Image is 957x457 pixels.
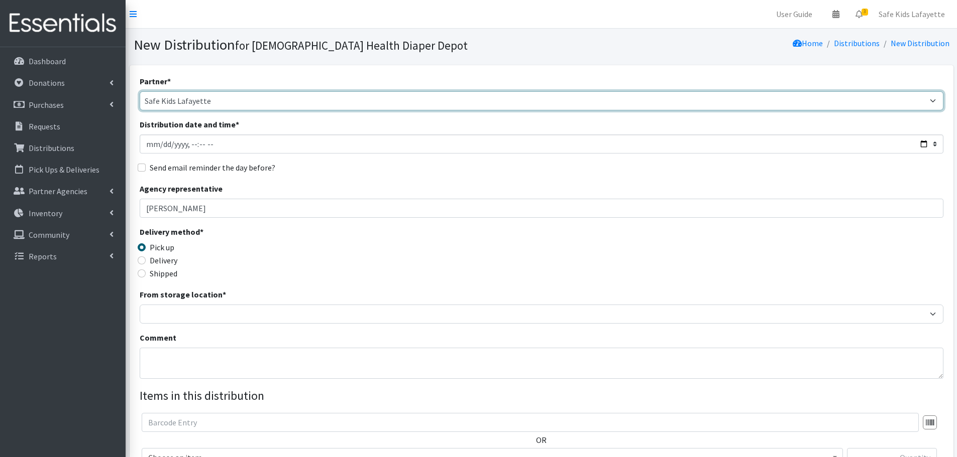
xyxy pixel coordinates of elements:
[29,143,74,153] p: Distributions
[140,226,341,241] legend: Delivery method
[140,288,226,300] label: From storage location
[29,100,64,110] p: Purchases
[150,267,177,279] label: Shipped
[4,181,122,201] a: Partner Agencies
[29,251,57,261] p: Reports
[142,413,919,432] input: Barcode Entry
[167,76,171,86] abbr: required
[4,246,122,266] a: Reports
[834,38,880,48] a: Distributions
[140,118,239,130] label: Distribution date and time
[4,203,122,223] a: Inventory
[4,138,122,158] a: Distributions
[236,119,239,129] abbr: required
[4,7,122,40] img: HumanEssentials
[140,387,943,405] legend: Items in this distribution
[862,9,868,16] span: 3
[4,95,122,115] a: Purchases
[4,51,122,71] a: Dashboard
[891,38,949,48] a: New Distribution
[29,208,62,218] p: Inventory
[223,289,226,299] abbr: required
[29,186,87,196] p: Partner Agencies
[847,4,871,24] a: 3
[4,160,122,180] a: Pick Ups & Deliveries
[536,434,547,446] label: OR
[793,38,823,48] a: Home
[200,227,203,237] abbr: required
[4,73,122,93] a: Donations
[29,78,65,88] p: Donations
[871,4,953,24] a: Safe Kids Lafayette
[29,165,99,175] p: Pick Ups & Deliveries
[140,183,223,195] label: Agency representative
[235,38,468,53] small: for [DEMOGRAPHIC_DATA] Health Diaper Depot
[4,116,122,136] a: Requests
[140,75,171,87] label: Partner
[29,56,66,66] p: Dashboard
[150,241,174,253] label: Pick up
[134,36,538,54] h1: New Distribution
[150,254,177,266] label: Delivery
[140,332,176,344] label: Comment
[29,230,69,240] p: Community
[768,4,820,24] a: User Guide
[29,121,60,131] p: Requests
[150,162,275,174] label: Send email reminder the day before?
[4,225,122,245] a: Community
